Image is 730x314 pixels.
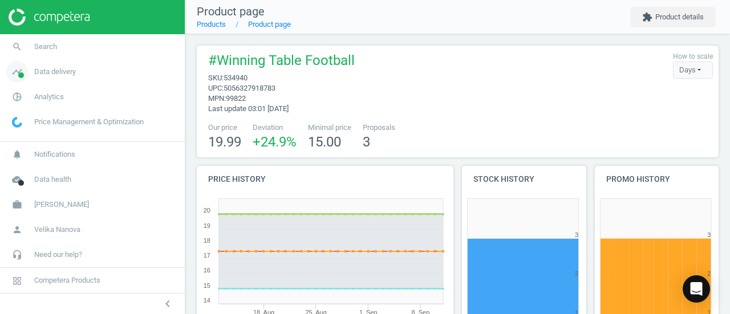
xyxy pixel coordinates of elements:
text: 14 [204,297,210,304]
button: chevron_left [153,296,182,311]
text: 3 [575,231,578,238]
span: Proposals [363,123,395,133]
div: Days [673,62,713,79]
span: Deviation [253,123,297,133]
span: Price Management & Optimization [34,117,144,127]
div: Open Intercom Messenger [683,275,710,303]
span: Velika Nanova [34,225,80,235]
h4: Stock history [462,166,586,193]
span: 19.99 [208,134,241,150]
text: 20 [204,207,210,214]
span: Our price [208,123,241,133]
text: 16 [204,267,210,274]
span: #Winning Table Football [208,51,355,73]
a: Products [197,20,226,28]
span: 534940 [224,74,248,82]
span: Competera Products [34,275,100,286]
text: 17 [204,252,210,259]
i: person [6,219,28,240]
span: Need our help? [34,250,82,260]
i: chevron_left [161,297,175,311]
button: extensionProduct details [630,7,716,27]
text: 18 [204,237,210,244]
i: notifications [6,144,28,165]
span: upc : [208,84,224,92]
span: mpn : [208,94,226,103]
span: 99822 [226,94,246,103]
i: pie_chart_outlined [6,86,28,108]
i: cloud_done [6,169,28,190]
a: Product page [248,20,291,28]
i: headset_mic [6,244,28,266]
span: Search [34,42,57,52]
h4: Promo history [595,166,719,193]
span: Last update 03:01 [DATE] [208,104,289,113]
img: wGWNvw8QSZomAAAAABJRU5ErkJggg== [12,117,22,128]
span: Product page [197,5,265,18]
span: 3 [363,134,370,150]
text: 19 [204,222,210,229]
span: sku : [208,74,224,82]
span: +24.9 % [253,134,297,150]
text: 2 [575,270,578,277]
i: timeline [6,61,28,83]
text: 3 [707,231,711,238]
i: search [6,36,28,58]
span: Minimal price [308,123,351,133]
i: extension [642,12,652,22]
span: Data delivery [34,67,76,77]
text: 2 [707,270,711,277]
img: ajHJNr6hYgQAAAAASUVORK5CYII= [9,9,90,26]
h4: Price history [197,166,453,193]
span: 15.00 [308,134,341,150]
span: Analytics [34,92,64,102]
text: 15 [204,282,210,289]
span: Data health [34,174,71,185]
span: [PERSON_NAME] [34,199,89,210]
label: How to scale [673,52,713,62]
i: work [6,194,28,215]
span: 5056327918783 [224,84,275,92]
span: Notifications [34,149,75,160]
